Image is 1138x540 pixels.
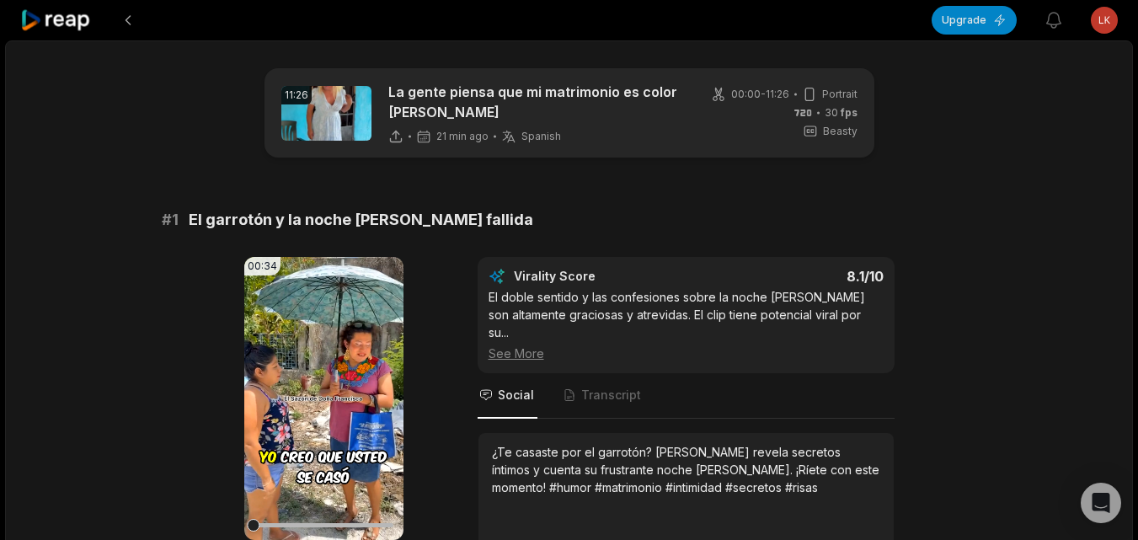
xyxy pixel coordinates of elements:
p: La gente piensa que mi matrimonio es color [PERSON_NAME] [388,82,679,122]
nav: Tabs [478,373,895,419]
div: 8.1 /10 [703,268,884,285]
button: Upgrade [932,6,1017,35]
span: 00:00 - 11:26 [731,87,789,102]
span: Social [498,387,534,404]
span: Spanish [521,130,561,143]
div: Open Intercom Messenger [1081,483,1121,523]
div: See More [489,345,884,362]
div: ¿Te casaste por el garrotón? [PERSON_NAME] revela secretos íntimos y cuenta su frustrante noche [... [492,443,880,496]
span: 21 min ago [436,130,489,143]
span: Transcript [581,387,641,404]
span: fps [841,106,858,119]
video: Your browser does not support mp4 format. [244,257,403,540]
span: # 1 [162,208,179,232]
span: 30 [825,105,858,120]
div: El doble sentido y las confesiones sobre la noche [PERSON_NAME] son altamente graciosas y atrevid... [489,288,884,362]
div: 11:26 [281,86,312,104]
div: Virality Score [514,268,695,285]
span: Beasty [823,124,858,139]
span: Portrait [822,87,858,102]
span: El garrotón y la noche [PERSON_NAME] fallida [189,208,533,232]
